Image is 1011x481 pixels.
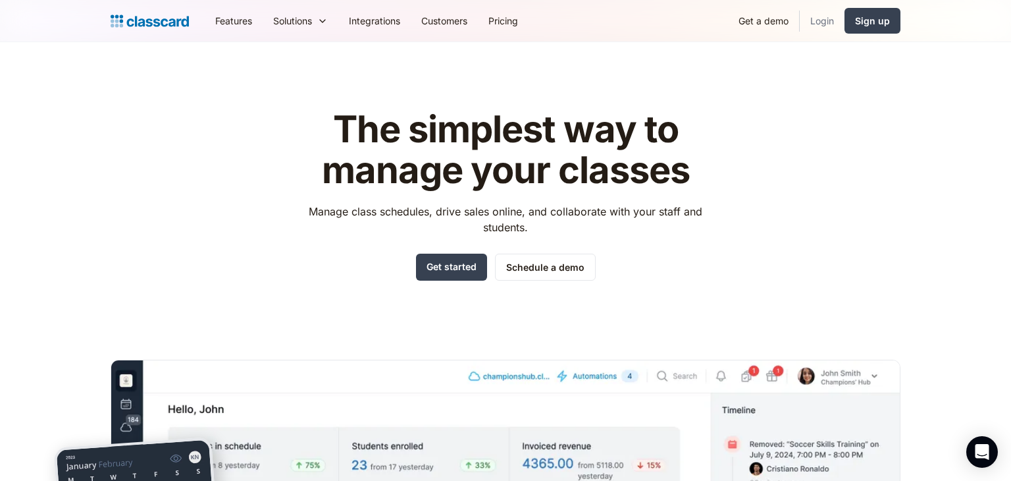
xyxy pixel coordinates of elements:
[416,254,487,281] a: Get started
[844,8,900,34] a: Sign up
[205,6,263,36] a: Features
[297,109,715,190] h1: The simplest way to manage your classes
[263,6,338,36] div: Solutions
[273,14,312,28] div: Solutions
[297,204,715,235] p: Manage class schedules, drive sales online, and collaborate with your staff and students.
[855,14,890,28] div: Sign up
[411,6,478,36] a: Customers
[478,6,529,36] a: Pricing
[338,6,411,36] a: Integrations
[495,254,596,281] a: Schedule a demo
[111,12,189,30] a: home
[800,6,844,36] a: Login
[966,436,998,468] div: Open Intercom Messenger
[728,6,799,36] a: Get a demo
